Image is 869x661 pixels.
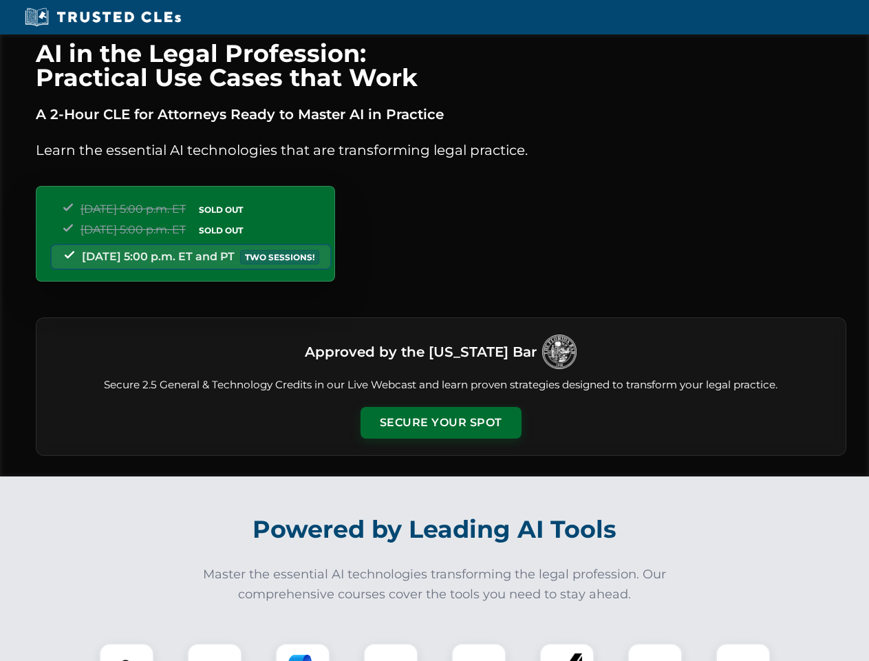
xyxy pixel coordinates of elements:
span: [DATE] 5:00 p.m. ET [81,223,186,236]
span: [DATE] 5:00 p.m. ET [81,202,186,216]
p: Learn the essential AI technologies that are transforming legal practice. [36,139,846,161]
span: SOLD OUT [194,202,248,217]
p: A 2-Hour CLE for Attorneys Ready to Master AI in Practice [36,103,846,125]
h2: Powered by Leading AI Tools [54,505,816,554]
button: Secure Your Spot [361,407,522,439]
h1: AI in the Legal Profession: Practical Use Cases that Work [36,41,846,90]
h3: Approved by the [US_STATE] Bar [305,339,537,364]
img: Logo [542,335,577,369]
p: Master the essential AI technologies transforming the legal profession. Our comprehensive courses... [194,565,676,605]
p: Secure 2.5 General & Technology Credits in our Live Webcast and learn proven strategies designed ... [53,377,829,393]
span: SOLD OUT [194,223,248,238]
img: Trusted CLEs [21,7,185,28]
